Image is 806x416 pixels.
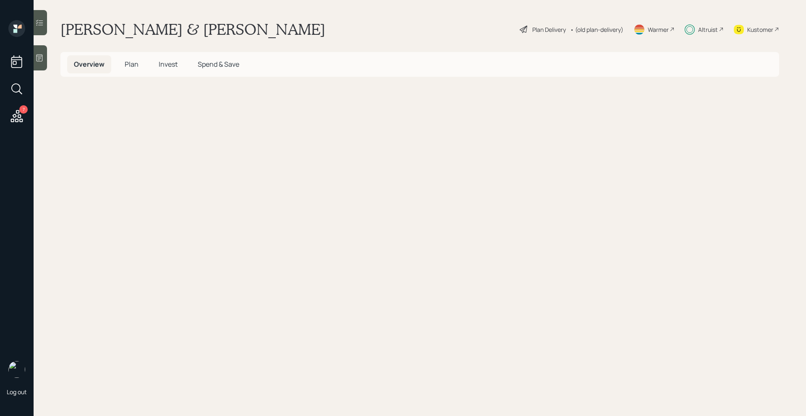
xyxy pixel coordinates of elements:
[74,60,105,69] span: Overview
[19,105,28,114] div: 7
[698,25,718,34] div: Altruist
[747,25,773,34] div: Kustomer
[570,25,623,34] div: • (old plan-delivery)
[125,60,139,69] span: Plan
[648,25,669,34] div: Warmer
[159,60,178,69] span: Invest
[8,361,25,378] img: michael-russo-headshot.png
[60,20,325,39] h1: [PERSON_NAME] & [PERSON_NAME]
[198,60,239,69] span: Spend & Save
[532,25,566,34] div: Plan Delivery
[7,388,27,396] div: Log out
